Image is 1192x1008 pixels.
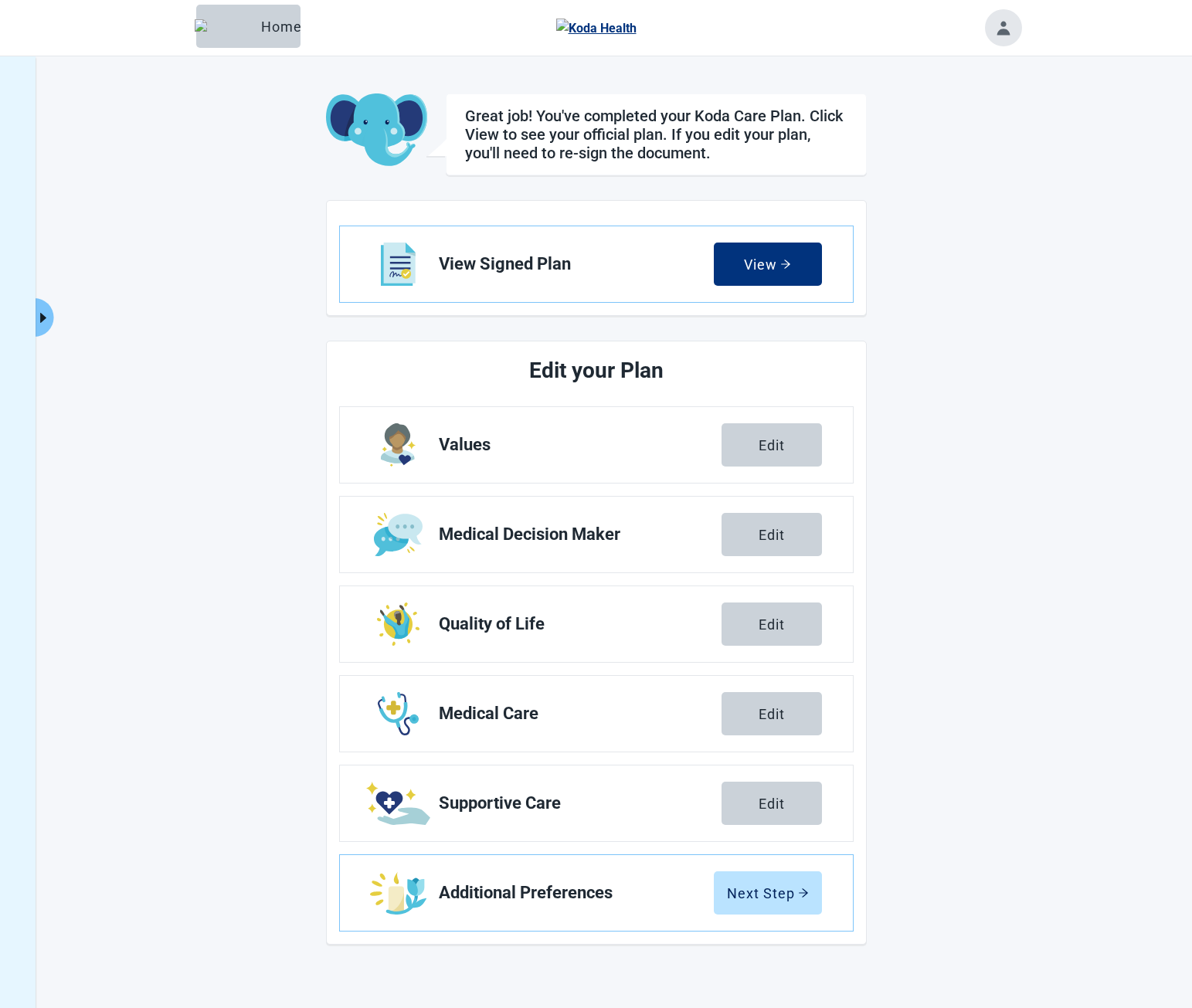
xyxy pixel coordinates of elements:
[439,255,714,273] span: View Signed Plan
[744,256,791,272] div: View
[439,884,714,902] span: Additional Preferences
[171,93,1021,945] main: Main content
[780,259,791,270] span: arrow-right
[439,436,722,454] span: Values
[714,243,822,286] button: Viewarrow-right
[759,437,785,453] div: Edit
[722,692,822,735] button: Edit
[798,888,809,898] span: arrow-right
[340,765,853,841] a: Edit Supportive Care section
[759,527,785,542] div: Edit
[759,796,785,811] div: Edit
[722,513,822,556] button: Edit
[195,19,255,33] img: Elephant
[985,9,1022,46] button: Toggle account menu
[714,871,822,915] button: Next Steparrow-right
[439,615,722,633] span: Quality of Life
[340,676,853,752] a: Edit Medical Care section
[36,311,50,325] span: caret-right
[722,782,822,825] button: Edit
[439,704,722,723] span: Medical Care
[397,354,796,388] h2: Edit your Plan
[209,19,288,34] div: Home
[465,107,847,162] h1: Great job! You've completed your Koda Care Plan. Click View to see your official plan. If you edi...
[34,298,53,337] button: Expand menu
[556,19,637,38] img: Koda Health
[340,226,853,302] a: View View Signed Plan section
[722,602,822,646] button: Edit
[759,616,785,632] div: Edit
[727,885,809,901] div: Next Step
[340,407,853,483] a: Edit Values section
[340,586,853,662] a: Edit Quality of Life section
[340,855,853,931] a: Edit Additional Preferences section
[326,93,427,168] img: Koda Elephant
[439,794,722,813] span: Supportive Care
[340,497,853,572] a: Edit Medical Decision Maker section
[196,5,301,48] button: ElephantHome
[759,706,785,721] div: Edit
[722,423,822,467] button: Edit
[439,525,722,544] span: Medical Decision Maker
